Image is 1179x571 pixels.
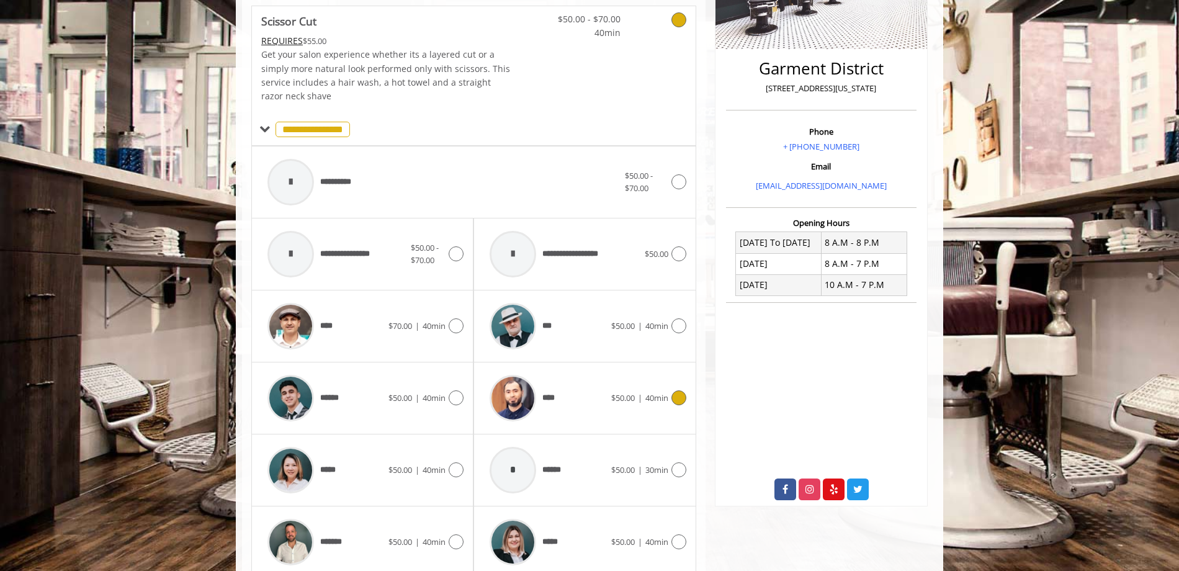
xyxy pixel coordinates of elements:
[638,320,642,331] span: |
[756,180,887,191] a: [EMAIL_ADDRESS][DOMAIN_NAME]
[729,127,913,136] h3: Phone
[729,82,913,95] p: [STREET_ADDRESS][US_STATE]
[736,232,822,253] td: [DATE] To [DATE]
[821,232,907,253] td: 8 A.M - 8 P.M
[645,536,668,547] span: 40min
[423,392,446,403] span: 40min
[726,218,917,227] h3: Opening Hours
[821,274,907,295] td: 10 A.M - 7 P.M
[388,320,412,331] span: $70.00
[423,464,446,475] span: 40min
[423,536,446,547] span: 40min
[261,35,303,47] span: This service needs some Advance to be paid before we block your appointment
[423,320,446,331] span: 40min
[611,392,635,403] span: $50.00
[415,536,419,547] span: |
[611,536,635,547] span: $50.00
[736,274,822,295] td: [DATE]
[638,536,642,547] span: |
[388,392,412,403] span: $50.00
[547,26,621,40] span: 40min
[821,253,907,274] td: 8 A.M - 7 P.M
[261,12,316,30] b: Scissor Cut
[638,392,642,403] span: |
[645,464,668,475] span: 30min
[729,60,913,78] h2: Garment District
[645,320,668,331] span: 40min
[638,464,642,475] span: |
[611,464,635,475] span: $50.00
[645,392,668,403] span: 40min
[625,170,653,194] span: $50.00 - $70.00
[547,12,621,26] span: $50.00 - $70.00
[736,253,822,274] td: [DATE]
[415,320,419,331] span: |
[261,34,511,48] div: $55.00
[783,141,859,152] a: + [PHONE_NUMBER]
[411,242,439,266] span: $50.00 - $70.00
[415,392,419,403] span: |
[415,464,419,475] span: |
[611,320,635,331] span: $50.00
[388,536,412,547] span: $50.00
[388,464,412,475] span: $50.00
[645,248,668,259] span: $50.00
[729,162,913,171] h3: Email
[261,48,511,104] p: Get your salon experience whether its a layered cut or a simply more natural look performed only ...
